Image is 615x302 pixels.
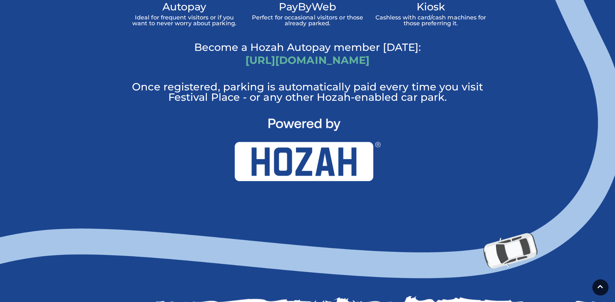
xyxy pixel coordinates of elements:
h4: Autopay [128,2,241,11]
p: Ideal for frequent visitors or if you want to never worry about parking. [128,15,241,26]
a: [URL][DOMAIN_NAME] [245,54,370,66]
h4: PayByWeb [251,2,364,11]
p: Perfect for occasional visitors or those already parked. [251,15,364,26]
p: Once registered, parking is automatically paid every time you visit Festival Place - or any other... [128,82,488,102]
h4: Become a Hozah Autopay member [DATE]: [128,42,488,52]
p: Cashless with card/cash machines for those preferring it. [374,15,488,26]
h4: Kiosk [374,2,488,11]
